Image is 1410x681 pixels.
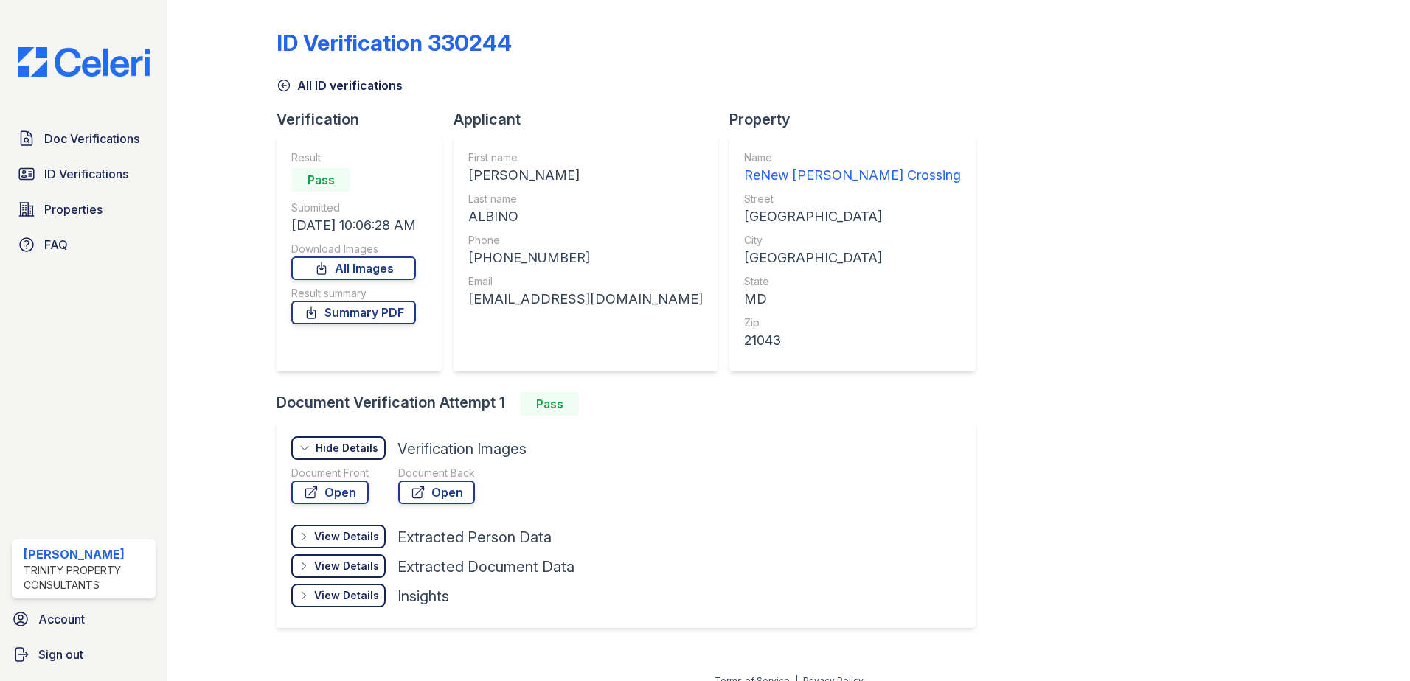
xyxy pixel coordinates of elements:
[468,233,703,248] div: Phone
[277,392,987,416] div: Document Verification Attempt 1
[277,77,403,94] a: All ID verifications
[468,274,703,289] div: Email
[291,466,369,481] div: Document Front
[44,165,128,183] span: ID Verifications
[744,150,961,186] a: Name ReNew [PERSON_NAME] Crossing
[744,206,961,227] div: [GEOGRAPHIC_DATA]
[277,29,512,56] div: ID Verification 330244
[744,192,961,206] div: Street
[314,588,379,603] div: View Details
[6,604,162,634] a: Account
[291,215,416,236] div: [DATE] 10:06:28 AM
[44,130,139,147] span: Doc Verifications
[6,640,162,669] a: Sign out
[468,289,703,310] div: [EMAIL_ADDRESS][DOMAIN_NAME]
[744,289,961,310] div: MD
[316,441,378,455] div: Hide Details
[38,610,85,628] span: Account
[729,109,987,130] div: Property
[44,200,103,218] span: Properties
[12,195,156,224] a: Properties
[291,242,416,256] div: Download Images
[744,315,961,330] div: Zip
[24,545,150,563] div: [PERSON_NAME]
[397,556,574,577] div: Extracted Document Data
[744,330,961,351] div: 21043
[314,559,379,573] div: View Details
[468,192,703,206] div: Last name
[12,159,156,189] a: ID Verifications
[454,109,729,130] div: Applicant
[398,481,475,504] a: Open
[468,248,703,268] div: [PHONE_NUMBER]
[468,206,703,227] div: ALBINO
[291,200,416,215] div: Submitted
[398,466,475,481] div: Document Back
[520,392,579,416] div: Pass
[744,165,961,186] div: ReNew [PERSON_NAME] Crossing
[291,301,416,324] a: Summary PDF
[12,230,156,259] a: FAQ
[291,481,369,504] a: Open
[1348,622,1395,666] iframe: chat widget
[277,109,454,130] div: Verification
[6,47,162,77] img: CE_Logo_Blue-a8612792a0a2168367f1c8372b55b34899dd931a85d93a1a3d3e32e68fde9ad4.png
[397,527,552,548] div: Extracted Person Data
[291,168,350,192] div: Pass
[397,439,527,459] div: Verification Images
[291,256,416,280] a: All Images
[744,233,961,248] div: City
[744,248,961,268] div: [GEOGRAPHIC_DATA]
[291,286,416,301] div: Result summary
[468,165,703,186] div: [PERSON_NAME]
[291,150,416,165] div: Result
[44,236,68,254] span: FAQ
[38,646,83,663] span: Sign out
[24,563,150,593] div: Trinity Property Consultants
[744,274,961,289] div: State
[468,150,703,165] div: First name
[12,124,156,153] a: Doc Verifications
[314,529,379,544] div: View Details
[397,586,449,607] div: Insights
[744,150,961,165] div: Name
